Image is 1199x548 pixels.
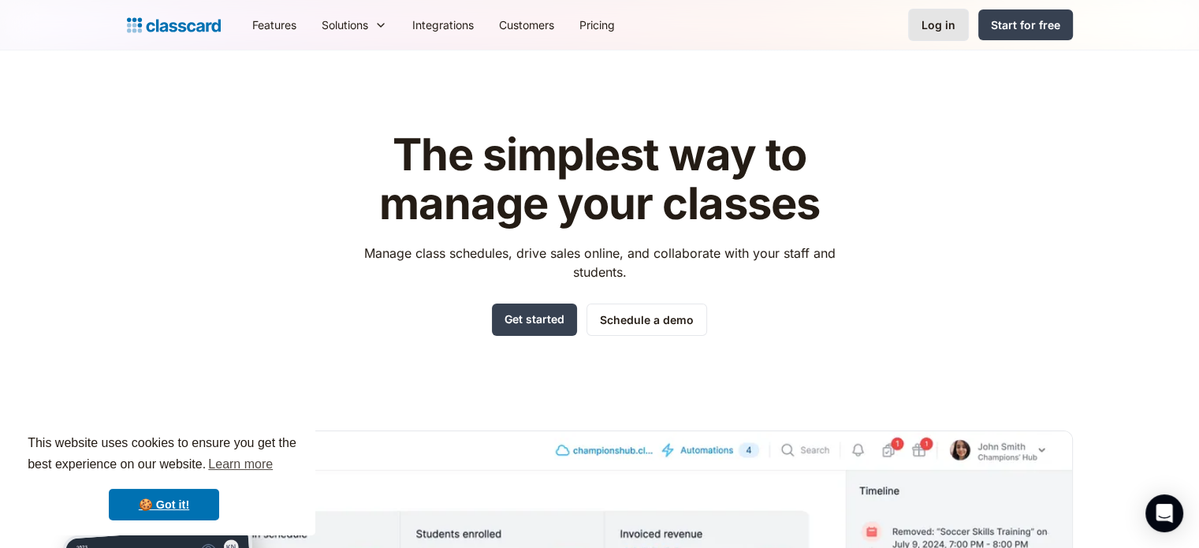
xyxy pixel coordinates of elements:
[349,244,850,281] p: Manage class schedules, drive sales online, and collaborate with your staff and students.
[486,7,567,43] a: Customers
[127,14,221,36] a: home
[240,7,309,43] a: Features
[206,453,275,476] a: learn more about cookies
[586,304,707,336] a: Schedule a demo
[991,17,1060,33] div: Start for free
[13,419,315,535] div: cookieconsent
[322,17,368,33] div: Solutions
[567,7,627,43] a: Pricing
[28,434,300,476] span: This website uses cookies to ensure you get the best experience on our website.
[978,9,1073,40] a: Start for free
[492,304,577,336] a: Get started
[1145,494,1183,532] div: Open Intercom Messenger
[908,9,969,41] a: Log in
[309,7,400,43] div: Solutions
[922,17,955,33] div: Log in
[349,131,850,228] h1: The simplest way to manage your classes
[109,489,219,520] a: dismiss cookie message
[400,7,486,43] a: Integrations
